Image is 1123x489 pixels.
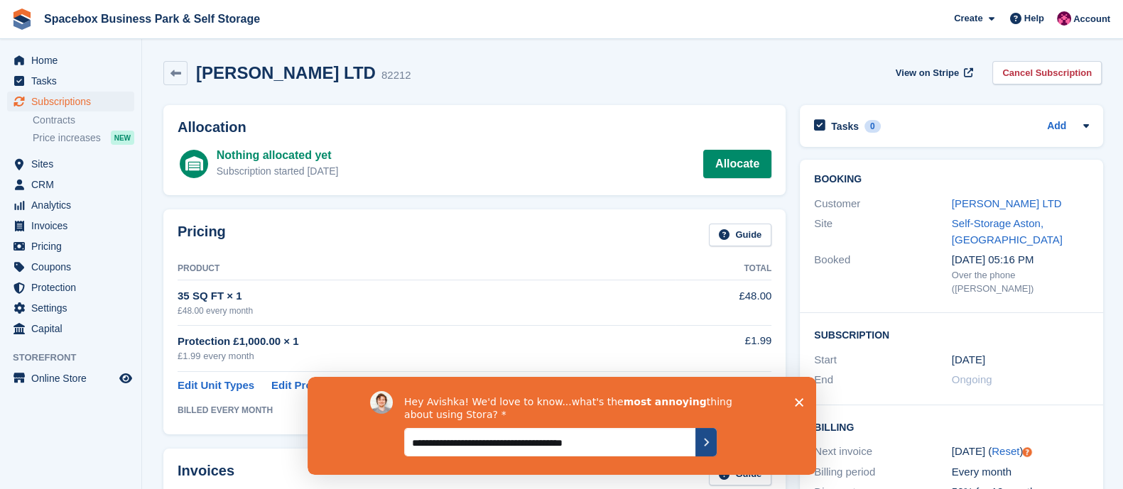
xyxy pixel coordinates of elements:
[196,63,376,82] h2: [PERSON_NAME] LTD
[814,327,1089,341] h2: Subscription
[7,154,134,174] a: menu
[1024,11,1044,26] span: Help
[952,352,985,368] time: 2025-04-22 23:00:00 UTC
[814,196,952,212] div: Customer
[7,298,134,318] a: menu
[7,195,134,215] a: menu
[896,66,959,80] span: View on Stripe
[1073,12,1110,26] span: Account
[864,120,881,133] div: 0
[7,50,134,70] a: menu
[31,298,116,318] span: Settings
[31,278,116,297] span: Protection
[31,257,116,277] span: Coupons
[178,224,226,247] h2: Pricing
[7,236,134,256] a: menu
[38,7,266,31] a: Spacebox Business Park & Self Storage
[31,92,116,111] span: Subscriptions
[952,268,1090,296] div: Over the phone ([PERSON_NAME])
[814,419,1089,434] h2: Billing
[178,288,676,304] div: 35 SQ FT × 1
[1047,119,1066,135] a: Add
[1057,11,1071,26] img: Avishka Chauhan
[271,378,347,394] a: Edit Protection
[814,174,1089,185] h2: Booking
[31,175,116,194] span: CRM
[831,120,859,133] h2: Tasks
[814,216,952,248] div: Site
[381,67,411,84] div: 82212
[952,373,992,385] span: Ongoing
[33,130,134,145] a: Price increases NEW
[814,252,952,296] div: Booked
[33,131,101,145] span: Price increases
[952,217,1063,246] a: Self-Storage Aston, [GEOGRAPHIC_DATA]
[31,236,116,256] span: Pricing
[178,334,676,350] div: Protection £1,000.00 × 1
[7,175,134,194] a: menu
[952,197,1062,209] a: [PERSON_NAME] LTD
[954,11,982,26] span: Create
[31,50,116,70] span: Home
[178,378,254,394] a: Edit Unit Types
[703,150,771,178] a: Allocate
[7,278,134,297] a: menu
[7,92,134,111] a: menu
[676,280,771,325] td: £48.00
[178,349,676,363] div: £1.99 every month
[178,404,676,417] div: BILLED EVERY MONTH
[217,164,339,179] div: Subscription started [DATE]
[7,71,134,91] a: menu
[952,444,1090,460] div: [DATE] ( )
[814,444,952,460] div: Next invoice
[31,154,116,174] span: Sites
[992,445,1019,457] a: Reset
[676,325,771,371] td: £1.99
[7,368,134,388] a: menu
[676,258,771,280] th: Total
[11,9,33,30] img: stora-icon-8386f47178a22dfd0bd8f6a31ec36ba5ce8667c1dd55bd0f319d3a0aa187defe.svg
[178,258,676,280] th: Product
[178,119,771,136] h2: Allocation
[814,352,952,368] div: Start
[1021,446,1034,458] div: Tooltip anchor
[814,372,952,388] div: End
[890,61,976,84] a: View on Stripe
[13,351,141,365] span: Storefront
[178,304,676,317] div: £48.00 every month
[992,61,1102,84] a: Cancel Subscription
[814,464,952,480] div: Billing period
[709,224,771,247] a: Guide
[31,368,116,388] span: Online Store
[33,114,134,127] a: Contracts
[7,257,134,277] a: menu
[308,377,816,475] iframe: Survey by David from Stora
[7,216,134,236] a: menu
[31,319,116,339] span: Capital
[217,147,339,164] div: Nothing allocated yet
[952,252,1090,268] div: [DATE] 05:16 PM
[31,216,116,236] span: Invoices
[31,71,116,91] span: Tasks
[178,463,234,486] h2: Invoices
[952,464,1090,480] div: Every month
[7,319,134,339] a: menu
[31,195,116,215] span: Analytics
[111,131,134,145] div: NEW
[117,370,134,387] a: Preview store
